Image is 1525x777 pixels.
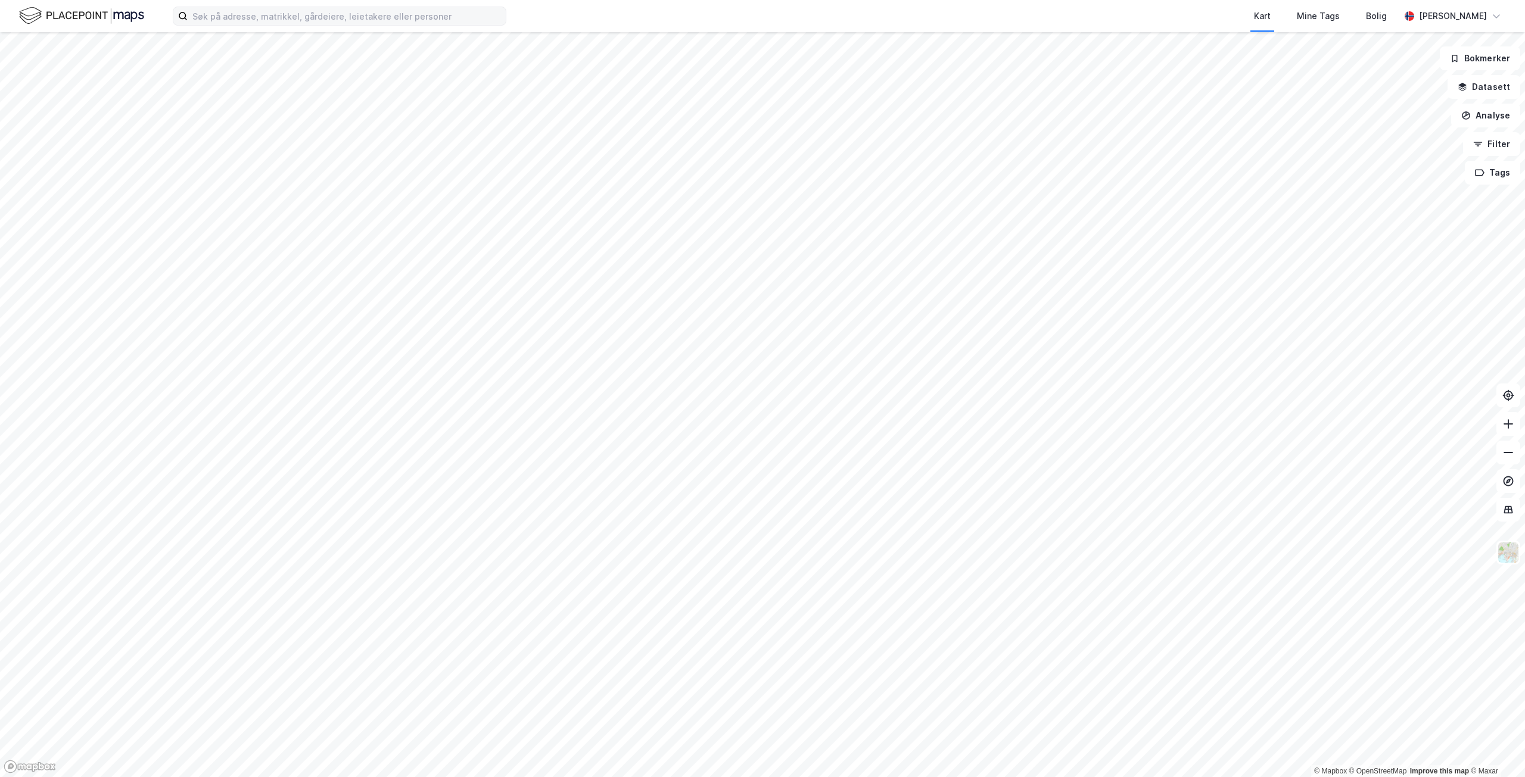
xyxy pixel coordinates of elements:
div: Mine Tags [1297,9,1340,23]
div: Kart [1254,9,1271,23]
button: Datasett [1448,75,1520,99]
a: Mapbox homepage [4,760,56,773]
a: Improve this map [1410,767,1469,775]
button: Bokmerker [1440,46,1520,70]
div: Bolig [1366,9,1387,23]
div: [PERSON_NAME] [1419,9,1487,23]
button: Analyse [1451,104,1520,127]
input: Søk på adresse, matrikkel, gårdeiere, leietakere eller personer [188,7,506,25]
iframe: Chat Widget [1465,720,1525,777]
button: Filter [1463,132,1520,156]
img: Z [1497,541,1520,564]
img: logo.f888ab2527a4732fd821a326f86c7f29.svg [19,5,144,26]
div: Kontrollprogram for chat [1465,720,1525,777]
a: OpenStreetMap [1349,767,1407,775]
button: Tags [1465,161,1520,185]
a: Mapbox [1314,767,1347,775]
